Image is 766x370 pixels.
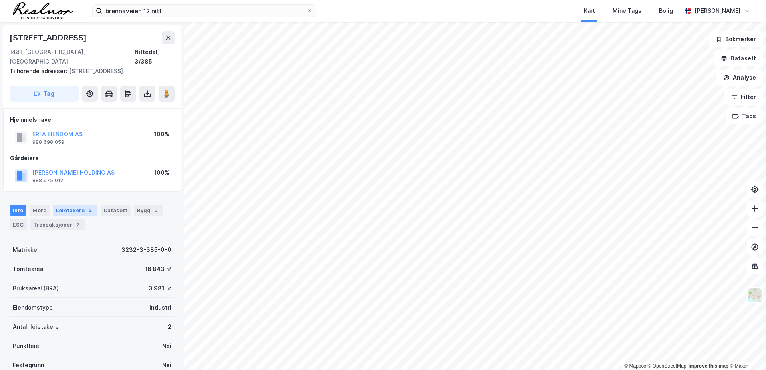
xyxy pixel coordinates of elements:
div: Bruksareal (BRA) [13,284,59,293]
div: 988 698 059 [32,139,65,145]
button: Filter [724,89,763,105]
div: Bolig [659,6,673,16]
div: Antall leietakere [13,322,59,332]
div: ESG [10,219,27,230]
a: OpenStreetMap [648,363,687,369]
div: 2 [86,206,94,214]
iframe: Chat Widget [726,332,766,370]
div: 888 975 012 [32,177,63,184]
button: Datasett [714,50,763,66]
div: [PERSON_NAME] [695,6,740,16]
div: Matrikkel [13,245,39,255]
div: Punktleie [13,341,39,351]
div: Kontrollprogram for chat [726,332,766,370]
div: [STREET_ADDRESS] [10,31,88,44]
div: [STREET_ADDRESS] [10,66,168,76]
div: Nei [162,360,171,370]
div: 3 [152,206,160,214]
div: 16 843 ㎡ [145,264,171,274]
div: Tomteareal [13,264,45,274]
a: Mapbox [624,363,646,369]
div: Transaksjoner [30,219,85,230]
span: Tilhørende adresser: [10,68,69,74]
div: Eiendomstype [13,303,53,312]
div: 100% [154,129,169,139]
div: 1481, [GEOGRAPHIC_DATA], [GEOGRAPHIC_DATA] [10,47,135,66]
div: 2 [168,322,171,332]
div: 3 981 ㎡ [149,284,171,293]
img: Z [747,288,762,303]
div: Leietakere [53,205,97,216]
div: Datasett [101,205,131,216]
div: Nei [162,341,171,351]
button: Tags [726,108,763,124]
button: Tag [10,86,79,102]
div: 3232-3-385-0-0 [121,245,171,255]
div: Eiere [30,205,50,216]
div: Hjemmelshaver [10,115,174,125]
div: 100% [154,168,169,177]
div: 2 [74,221,82,229]
div: Kart [584,6,595,16]
div: Nittedal, 3/385 [135,47,175,66]
input: Søk på adresse, matrikkel, gårdeiere, leietakere eller personer [102,5,306,17]
div: Festegrunn [13,360,44,370]
button: Analyse [716,70,763,86]
button: Bokmerker [709,31,763,47]
div: Bygg [134,205,163,216]
div: Info [10,205,26,216]
div: Industri [149,303,171,312]
img: realnor-logo.934646d98de889bb5806.png [13,2,73,19]
div: Gårdeiere [10,153,174,163]
a: Improve this map [689,363,728,369]
div: Mine Tags [613,6,641,16]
